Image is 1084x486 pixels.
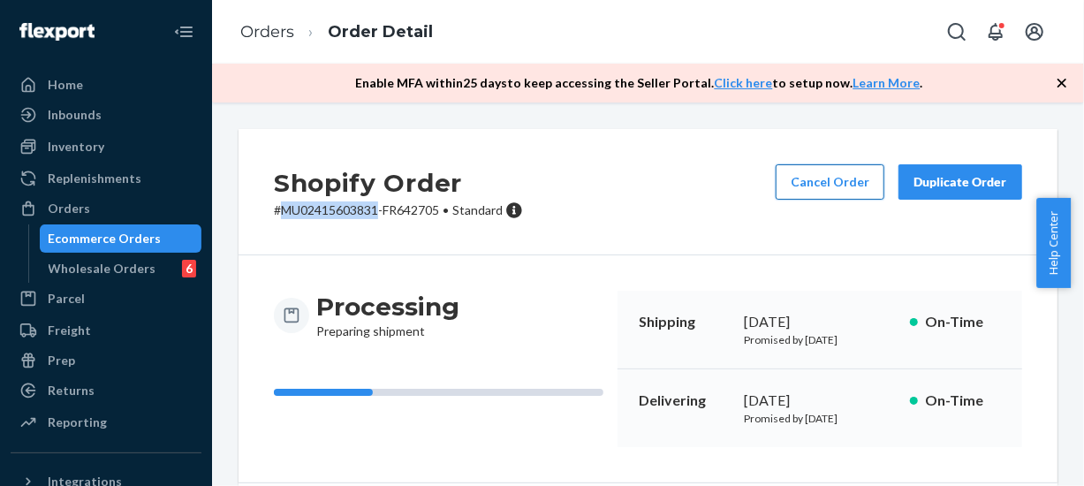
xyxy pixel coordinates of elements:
[166,14,201,49] button: Close Navigation
[744,391,896,411] div: [DATE]
[48,382,95,399] div: Returns
[19,23,95,41] img: Flexport logo
[978,14,1013,49] button: Open notifications
[49,260,156,277] div: Wholesale Orders
[48,76,83,94] div: Home
[452,202,503,217] span: Standard
[48,322,91,339] div: Freight
[11,194,201,223] a: Orders
[48,138,104,156] div: Inventory
[48,290,85,308] div: Parcel
[443,202,449,217] span: •
[316,291,459,323] h3: Processing
[11,71,201,99] a: Home
[356,74,923,92] p: Enable MFA within 25 days to keep accessing the Seller Portal. to setup now. .
[328,22,433,42] a: Order Detail
[316,291,459,340] div: Preparing shipment
[639,312,730,332] p: Shipping
[274,201,523,219] p: # MU02415603831-FR642705
[48,414,107,431] div: Reporting
[48,170,141,187] div: Replenishments
[11,164,201,193] a: Replenishments
[40,224,202,253] a: Ecommerce Orders
[48,106,102,124] div: Inbounds
[715,75,773,90] a: Click here
[182,260,196,277] div: 6
[274,164,523,201] h2: Shopify Order
[11,133,201,161] a: Inventory
[11,408,201,437] a: Reporting
[11,285,201,313] a: Parcel
[1036,198,1071,288] button: Help Center
[639,391,730,411] p: Delivering
[925,391,1001,411] p: On-Time
[11,101,201,129] a: Inbounds
[11,376,201,405] a: Returns
[1017,14,1052,49] button: Open account menu
[226,6,447,58] ol: breadcrumbs
[48,352,75,369] div: Prep
[898,164,1022,200] button: Duplicate Order
[939,14,974,49] button: Open Search Box
[744,312,896,332] div: [DATE]
[240,22,294,42] a: Orders
[744,411,896,426] p: Promised by [DATE]
[11,316,201,345] a: Freight
[925,312,1001,332] p: On-Time
[853,75,921,90] a: Learn More
[48,200,90,217] div: Orders
[913,173,1007,191] div: Duplicate Order
[40,254,202,283] a: Wholesale Orders6
[11,346,201,375] a: Prep
[744,332,896,347] p: Promised by [DATE]
[776,164,884,200] button: Cancel Order
[49,230,162,247] div: Ecommerce Orders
